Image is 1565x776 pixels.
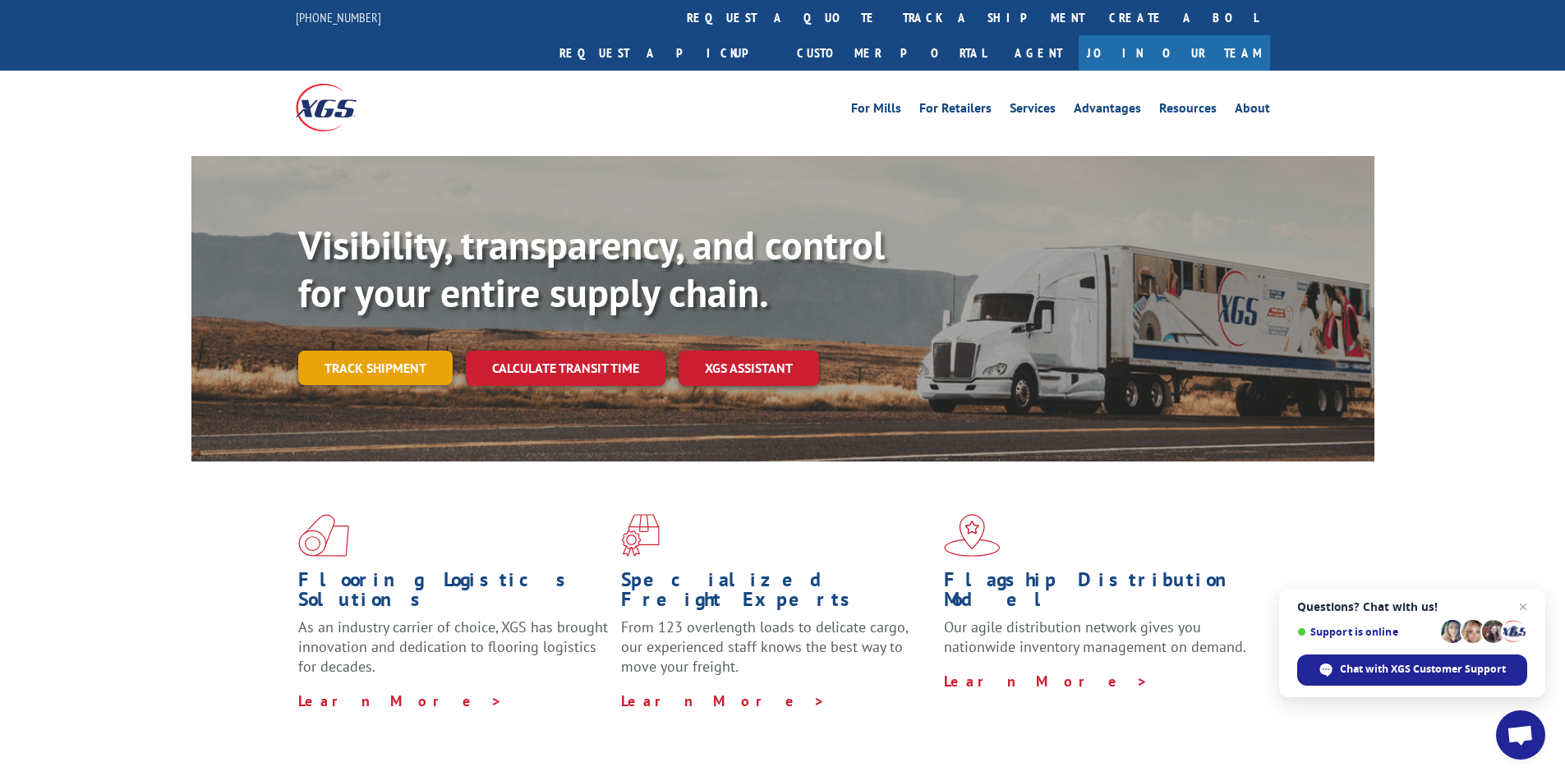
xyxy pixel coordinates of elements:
a: XGS ASSISTANT [679,351,819,386]
a: Request a pickup [547,35,785,71]
a: For Retailers [919,102,992,120]
a: For Mills [851,102,901,120]
span: Questions? Chat with us! [1297,600,1527,613]
a: Customer Portal [785,35,998,71]
a: About [1235,102,1270,120]
a: Learn More > [298,691,503,710]
h1: Flagship Distribution Model [944,570,1254,618]
a: Learn More > [944,672,1148,691]
p: From 123 overlength loads to delicate cargo, our experienced staff knows the best way to move you... [621,618,932,691]
a: Calculate transit time [466,351,665,386]
img: xgs-icon-flagship-distribution-model-red [944,514,1001,557]
span: Chat with XGS Customer Support [1340,662,1506,677]
img: xgs-icon-total-supply-chain-intelligence-red [298,514,349,557]
a: Track shipment [298,351,453,385]
b: Visibility, transparency, and control for your entire supply chain. [298,219,885,318]
h1: Specialized Freight Experts [621,570,932,618]
a: [PHONE_NUMBER] [296,9,381,25]
a: Learn More > [621,691,826,710]
a: Resources [1159,102,1217,120]
a: Join Our Team [1079,35,1270,71]
span: As an industry carrier of choice, XGS has brought innovation and dedication to flooring logistics... [298,618,608,676]
a: Open chat [1496,710,1545,760]
a: Agent [998,35,1079,71]
a: Services [1010,102,1056,120]
span: Our agile distribution network gives you nationwide inventory management on demand. [944,618,1246,656]
span: Chat with XGS Customer Support [1297,654,1527,686]
span: Support is online [1297,626,1435,638]
img: xgs-icon-focused-on-flooring-red [621,514,660,557]
a: Advantages [1074,102,1141,120]
h1: Flooring Logistics Solutions [298,570,609,618]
